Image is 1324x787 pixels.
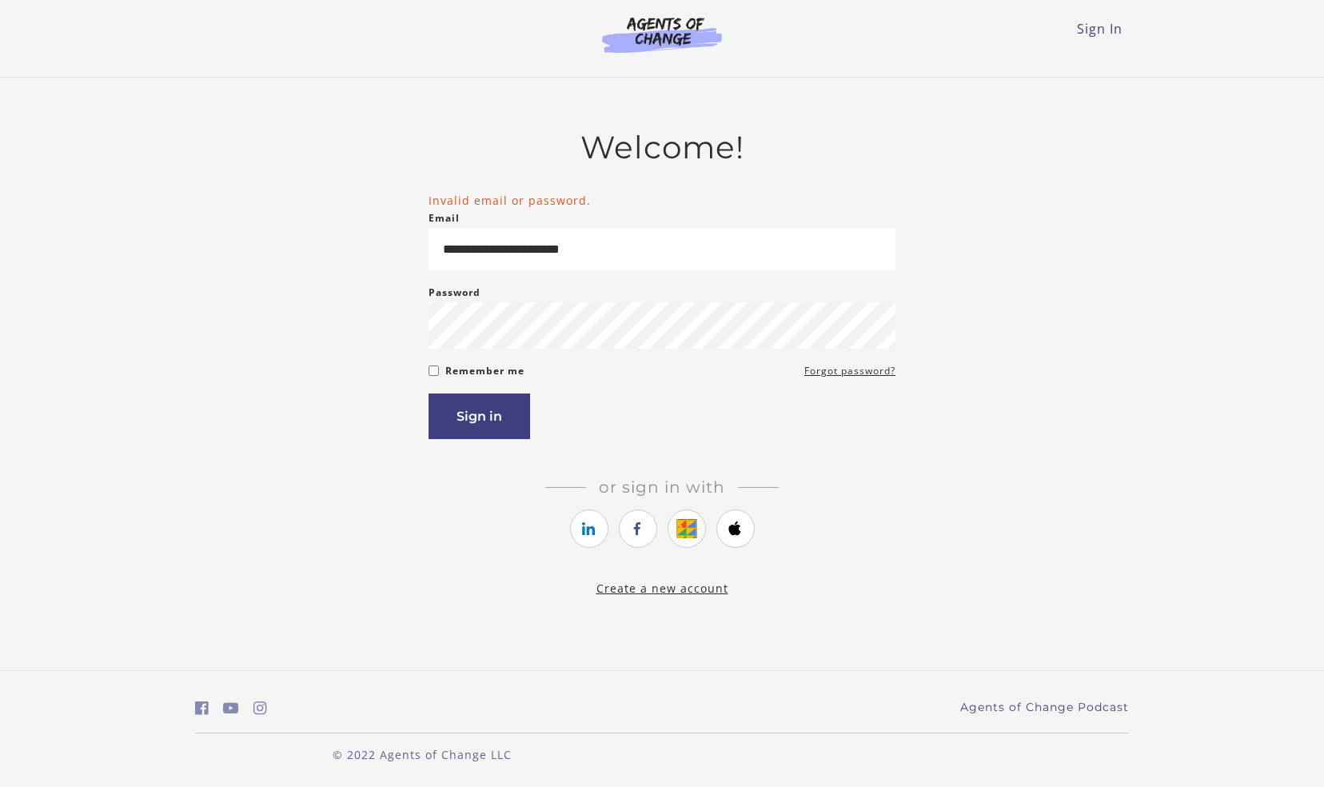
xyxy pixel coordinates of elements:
[570,509,608,548] a: https://courses.thinkific.com/users/auth/linkedin?ss%5Breferral%5D=&ss%5Buser_return_to%5D=&ss%5B...
[596,581,728,596] a: Create a new account
[429,192,895,209] li: Invalid email or password.
[586,477,738,497] span: Or sign in with
[223,697,239,720] a: https://www.youtube.com/c/AgentsofChangeTestPrepbyMeaganMitchell (Open in a new window)
[195,746,649,763] p: © 2022 Agents of Change LLC
[445,362,524,381] label: Remember me
[195,701,209,716] i: https://www.facebook.com/groups/aswbtestprep (Open in a new window)
[195,697,209,720] a: https://www.facebook.com/groups/aswbtestprep (Open in a new window)
[1077,20,1123,38] a: Sign In
[960,699,1129,716] a: Agents of Change Podcast
[253,697,267,720] a: https://www.instagram.com/agentsofchangeprep/ (Open in a new window)
[585,16,739,53] img: Agents of Change Logo
[223,701,239,716] i: https://www.youtube.com/c/AgentsofChangeTestPrepbyMeaganMitchell (Open in a new window)
[429,209,460,228] label: Email
[668,509,706,548] a: https://courses.thinkific.com/users/auth/google?ss%5Breferral%5D=&ss%5Buser_return_to%5D=&ss%5Bvi...
[804,362,895,381] a: Forgot password?
[429,129,895,166] h2: Welcome!
[619,509,657,548] a: https://courses.thinkific.com/users/auth/facebook?ss%5Breferral%5D=&ss%5Buser_return_to%5D=&ss%5B...
[253,701,267,716] i: https://www.instagram.com/agentsofchangeprep/ (Open in a new window)
[429,393,530,439] button: Sign in
[716,509,755,548] a: https://courses.thinkific.com/users/auth/apple?ss%5Breferral%5D=&ss%5Buser_return_to%5D=&ss%5Bvis...
[429,283,481,302] label: Password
